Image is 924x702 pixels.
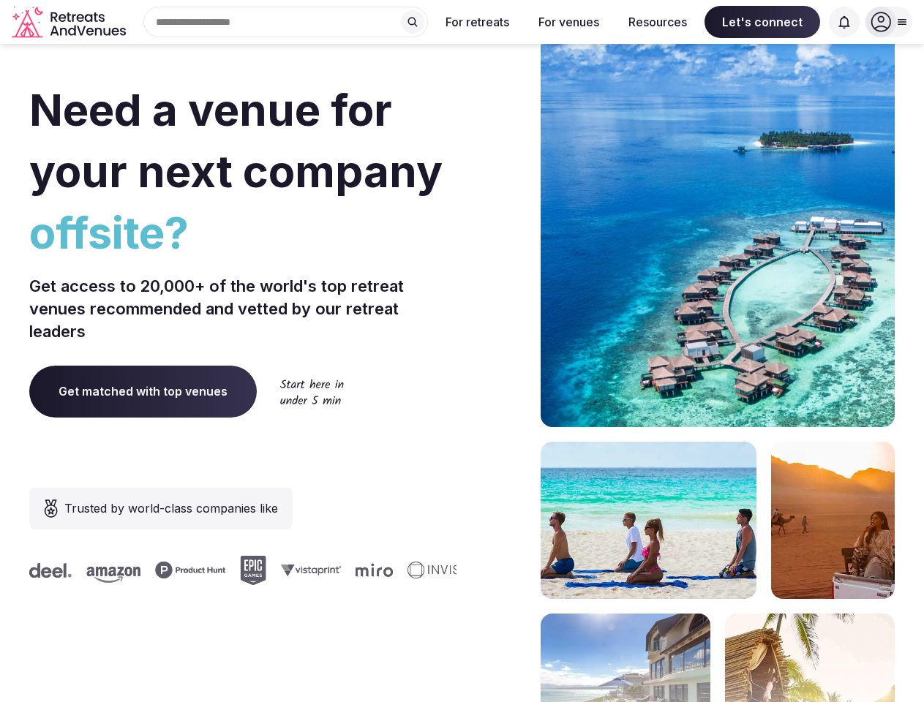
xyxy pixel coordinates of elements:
button: For venues [527,6,611,38]
img: Start here in under 5 min [280,379,344,404]
img: woman sitting in back of truck with camels [771,442,895,599]
span: Need a venue for your next company [29,83,443,197]
span: Let's connect [705,6,820,38]
a: Visit the homepage [12,6,129,39]
svg: Epic Games company logo [234,556,260,585]
button: For retreats [434,6,521,38]
span: offsite? [29,202,457,263]
p: Get access to 20,000+ of the world's top retreat venues recommended and vetted by our retreat lea... [29,275,457,342]
svg: Vistaprint company logo [275,564,335,576]
svg: Deel company logo [23,563,66,578]
img: yoga on tropical beach [541,442,756,599]
a: Get matched with top venues [29,366,257,417]
button: Resources [617,6,699,38]
svg: Invisible company logo [402,562,482,579]
svg: Miro company logo [350,563,387,577]
svg: Retreats and Venues company logo [12,6,129,39]
span: Trusted by world-class companies like [64,499,278,517]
